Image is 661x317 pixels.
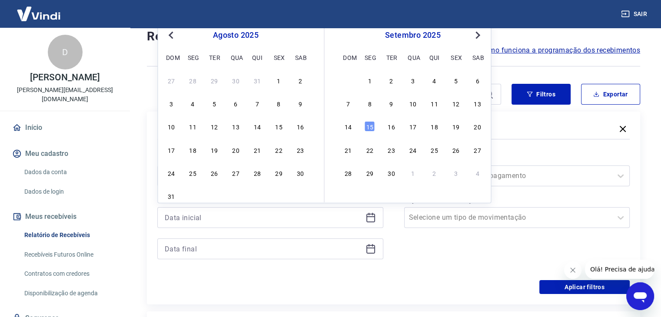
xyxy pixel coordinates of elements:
div: Choose segunda-feira, 28 de julho de 2025 [188,75,198,86]
div: qua [230,52,241,63]
div: Choose quinta-feira, 18 de setembro de 2025 [429,121,440,132]
div: sex [273,52,284,63]
div: Choose terça-feira, 5 de agosto de 2025 [209,98,219,109]
div: seg [188,52,198,63]
label: Forma de Pagamento [406,153,628,164]
span: Olá! Precisa de ajuda? [5,6,73,13]
div: Choose domingo, 28 de setembro de 2025 [343,168,353,178]
div: Choose segunda-feira, 11 de agosto de 2025 [188,121,198,132]
a: Início [10,118,120,137]
div: Choose quarta-feira, 24 de setembro de 2025 [408,145,418,155]
div: agosto 2025 [165,30,306,40]
button: Aplicar filtros [539,280,630,294]
div: Choose sexta-feira, 1 de agosto de 2025 [273,75,284,86]
div: Choose terça-feira, 12 de agosto de 2025 [209,121,219,132]
div: Choose segunda-feira, 25 de agosto de 2025 [188,168,198,178]
iframe: Fechar mensagem [564,261,581,279]
div: Choose domingo, 10 de agosto de 2025 [166,121,176,132]
input: Data final [165,242,362,255]
a: Disponibilização de agenda [21,284,120,302]
div: Choose quinta-feira, 2 de outubro de 2025 [429,168,440,178]
div: Choose quarta-feira, 6 de agosto de 2025 [230,98,241,109]
div: Choose quinta-feira, 4 de setembro de 2025 [429,75,440,86]
div: Choose quinta-feira, 4 de setembro de 2025 [252,191,262,201]
div: Choose sexta-feira, 29 de agosto de 2025 [273,168,284,178]
div: Choose sexta-feira, 5 de setembro de 2025 [273,191,284,201]
div: Choose domingo, 31 de agosto de 2025 [166,191,176,201]
button: Next Month [472,30,483,40]
div: month 2025-08 [165,74,306,202]
div: Choose sábado, 27 de setembro de 2025 [472,145,483,155]
div: qua [408,52,418,63]
div: Choose terça-feira, 19 de agosto de 2025 [209,145,219,155]
div: Choose terça-feira, 30 de setembro de 2025 [386,168,396,178]
div: ter [386,52,396,63]
div: Choose quarta-feira, 10 de setembro de 2025 [408,98,418,109]
div: Choose domingo, 24 de agosto de 2025 [166,168,176,178]
div: Choose terça-feira, 29 de julho de 2025 [209,75,219,86]
div: Choose quarta-feira, 20 de agosto de 2025 [230,145,241,155]
label: Tipo de Movimentação [406,195,628,205]
div: Choose quarta-feira, 3 de setembro de 2025 [408,75,418,86]
div: Choose quarta-feira, 13 de agosto de 2025 [230,121,241,132]
div: sab [295,52,306,63]
div: sab [472,52,483,63]
div: Choose domingo, 31 de agosto de 2025 [343,75,353,86]
div: Choose quarta-feira, 1 de outubro de 2025 [408,168,418,178]
div: seg [365,52,375,63]
div: qui [429,52,440,63]
div: Choose sábado, 4 de outubro de 2025 [472,168,483,178]
div: Choose quinta-feira, 25 de setembro de 2025 [429,145,440,155]
div: sex [451,52,461,63]
img: Vindi [10,0,67,27]
div: Choose domingo, 14 de setembro de 2025 [343,121,353,132]
button: Filtros [512,84,571,105]
div: Choose terça-feira, 2 de setembro de 2025 [386,75,396,86]
a: Dados de login [21,183,120,201]
div: Choose sábado, 16 de agosto de 2025 [295,121,306,132]
div: Choose sábado, 2 de agosto de 2025 [295,75,306,86]
a: Relatório de Recebíveis [21,226,120,244]
div: D [48,35,83,69]
div: Choose domingo, 17 de agosto de 2025 [166,145,176,155]
div: Choose sexta-feira, 12 de setembro de 2025 [451,98,461,109]
div: Choose sábado, 23 de agosto de 2025 [295,145,306,155]
div: dom [166,52,176,63]
div: Choose sábado, 9 de agosto de 2025 [295,98,306,109]
div: Choose quinta-feira, 28 de agosto de 2025 [252,168,262,178]
div: Choose segunda-feira, 15 de setembro de 2025 [365,121,375,132]
div: Choose quinta-feira, 7 de agosto de 2025 [252,98,262,109]
iframe: Botão para abrir a janela de mensagens [626,282,654,310]
div: month 2025-09 [342,74,484,179]
a: Dados da conta [21,163,120,181]
div: qui [252,52,262,63]
div: Choose sábado, 30 de agosto de 2025 [295,168,306,178]
div: Choose sexta-feira, 5 de setembro de 2025 [451,75,461,86]
a: Recebíveis Futuros Online [21,246,120,264]
a: Saiba como funciona a programação dos recebimentos [461,45,640,56]
div: Choose domingo, 3 de agosto de 2025 [166,98,176,109]
div: Choose segunda-feira, 1 de setembro de 2025 [365,75,375,86]
iframe: Mensagem da empresa [585,260,654,279]
div: setembro 2025 [342,30,484,40]
div: Choose quarta-feira, 3 de setembro de 2025 [230,191,241,201]
div: Choose sexta-feira, 15 de agosto de 2025 [273,121,284,132]
div: Choose quinta-feira, 14 de agosto de 2025 [252,121,262,132]
div: Choose segunda-feira, 18 de agosto de 2025 [188,145,198,155]
div: Choose sábado, 13 de setembro de 2025 [472,98,483,109]
div: Choose sábado, 20 de setembro de 2025 [472,121,483,132]
button: Meus recebíveis [10,207,120,226]
a: Contratos com credores [21,265,120,283]
div: Choose terça-feira, 23 de setembro de 2025 [386,145,396,155]
div: Choose domingo, 7 de setembro de 2025 [343,98,353,109]
p: [PERSON_NAME][EMAIL_ADDRESS][DOMAIN_NAME] [7,86,123,104]
div: Choose segunda-feira, 22 de setembro de 2025 [365,145,375,155]
button: Exportar [581,84,640,105]
div: Choose quarta-feira, 17 de setembro de 2025 [408,121,418,132]
div: Choose sexta-feira, 26 de setembro de 2025 [451,145,461,155]
div: Choose segunda-feira, 1 de setembro de 2025 [188,191,198,201]
div: Choose sexta-feira, 3 de outubro de 2025 [451,168,461,178]
button: Sair [619,6,651,22]
div: Choose segunda-feira, 8 de setembro de 2025 [365,98,375,109]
